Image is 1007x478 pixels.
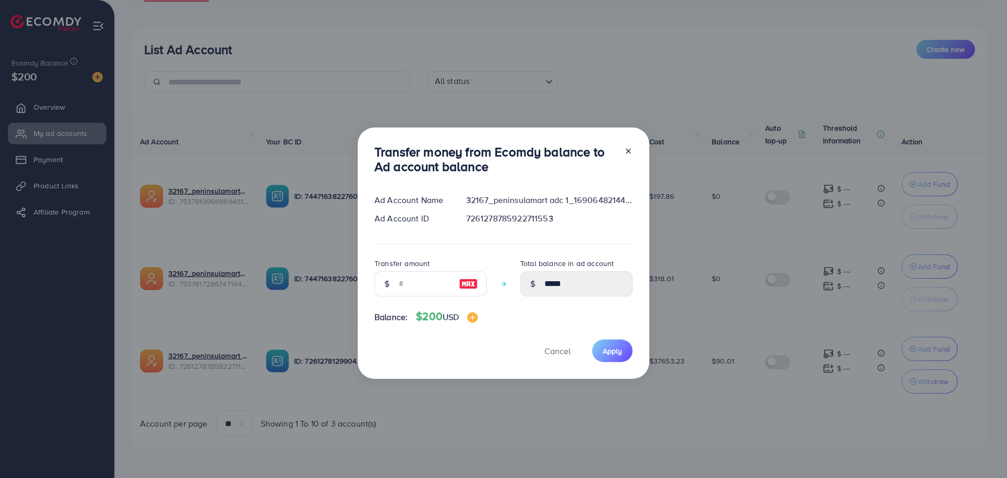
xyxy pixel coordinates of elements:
h4: $200 [416,310,478,323]
img: image [459,278,478,290]
h3: Transfer money from Ecomdy balance to Ad account balance [374,144,616,175]
iframe: Chat [962,431,999,470]
label: Total balance in ad account [520,258,614,269]
div: Ad Account ID [366,213,458,225]
img: image [467,312,478,323]
div: 7261278785922711553 [458,213,641,225]
div: 32167_peninsulamart adc 1_1690648214482 [458,194,641,206]
button: Apply [592,339,633,362]
label: Transfer amount [374,258,430,269]
div: Ad Account Name [366,194,458,206]
span: Apply [603,346,622,356]
span: USD [443,311,459,323]
button: Cancel [531,339,584,362]
span: Cancel [544,345,571,357]
span: Balance: [374,311,408,323]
